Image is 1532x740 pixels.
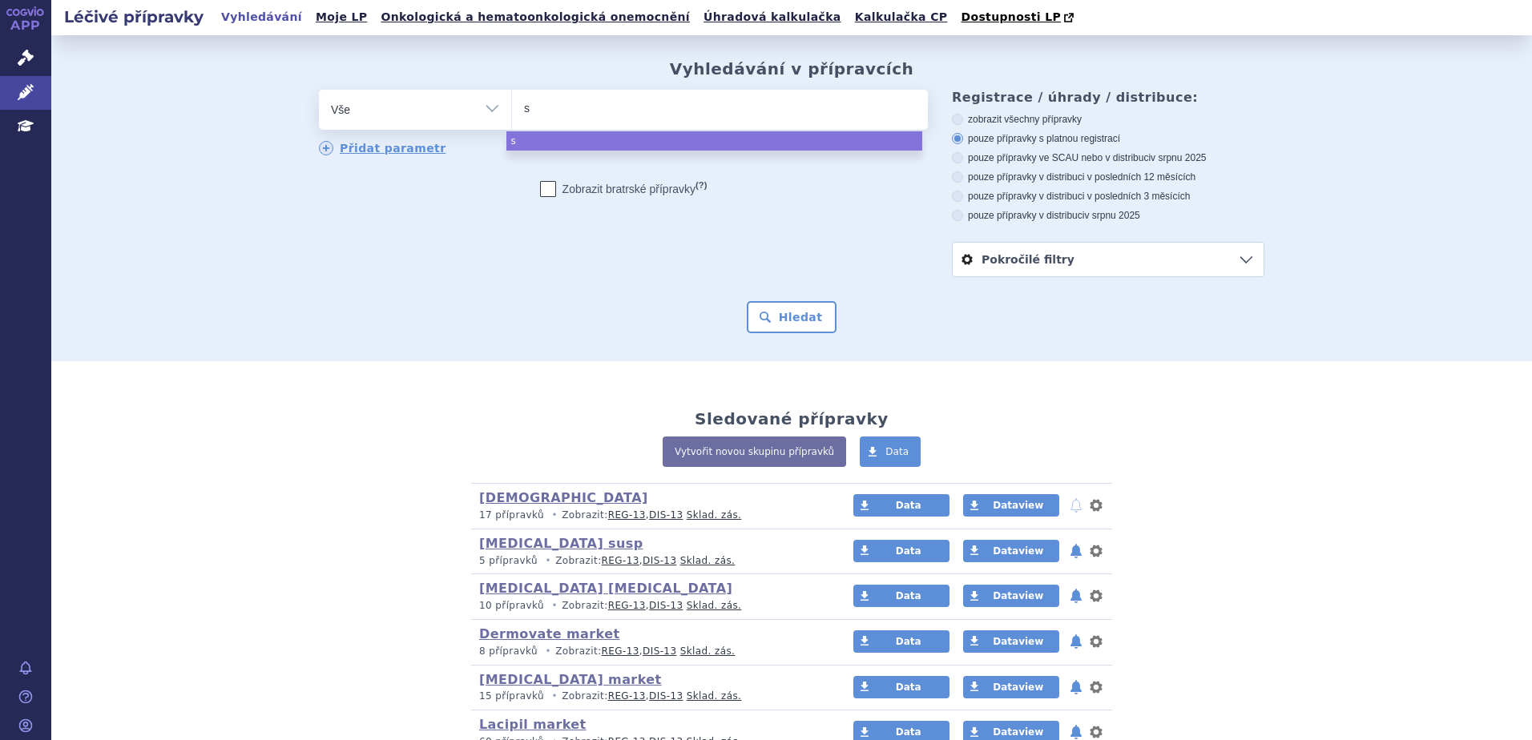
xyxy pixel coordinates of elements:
a: Data [853,585,949,607]
a: Sklad. zás. [680,645,736,657]
p: Zobrazit: , [479,554,823,568]
a: DIS-13 [643,645,676,657]
span: Data [896,545,921,557]
a: REG-13 [608,509,646,521]
span: 8 přípravků [479,645,538,657]
span: Data [896,636,921,647]
button: nastavení [1088,586,1104,605]
a: Úhradová kalkulačka [699,6,846,28]
a: Dataview [963,585,1059,607]
a: Sklad. zás. [687,509,742,521]
a: DIS-13 [643,555,676,566]
a: REG-13 [608,690,646,702]
p: Zobrazit: , [479,509,823,522]
span: Dostupnosti LP [961,10,1061,23]
a: REG-13 [608,600,646,611]
span: 15 přípravků [479,690,544,702]
span: v srpnu 2025 [1151,152,1206,163]
a: Data [860,436,921,467]
a: Sklad. zás. [687,600,742,611]
a: Data [853,540,949,562]
a: DIS-13 [649,690,683,702]
button: notifikace [1068,541,1084,561]
span: Data [885,446,909,457]
a: Onkologická a hematoonkologická onemocnění [376,6,695,28]
span: 17 přípravků [479,509,544,521]
p: Zobrazit: , [479,599,823,613]
h2: Sledované přípravky [695,409,889,428]
label: zobrazit všechny přípravky [952,113,1264,126]
p: Zobrazit: , [479,645,823,658]
button: Hledat [747,301,837,333]
i: • [541,554,555,568]
a: [MEDICAL_DATA] [MEDICAL_DATA] [479,581,732,596]
span: Dataview [993,636,1043,647]
a: DIS-13 [649,600,683,611]
a: Dataview [963,676,1059,698]
abbr: (?) [695,180,707,191]
button: notifikace [1068,678,1084,697]
i: • [541,645,555,658]
p: Zobrazit: , [479,690,823,703]
span: Data [896,500,921,511]
i: • [547,690,562,703]
a: Data [853,494,949,517]
a: [MEDICAL_DATA] market [479,672,662,687]
a: Vyhledávání [216,6,307,28]
a: Moje LP [311,6,372,28]
a: Lacipil market [479,717,587,732]
label: Zobrazit bratrské přípravky [540,181,708,197]
label: pouze přípravky s platnou registrací [952,132,1264,145]
span: Dataview [993,682,1043,693]
a: [MEDICAL_DATA] susp [479,536,643,551]
a: Dataview [963,630,1059,653]
span: Dataview [993,500,1043,511]
span: Dataview [993,726,1043,738]
a: Vytvořit novou skupinu přípravků [663,436,846,467]
a: Kalkulačka CP [850,6,953,28]
button: notifikace [1068,586,1084,605]
a: Pokročilé filtry [953,243,1264,276]
i: • [547,509,562,522]
a: REG-13 [602,645,639,657]
span: Dataview [993,545,1043,557]
label: pouze přípravky v distribuci v posledních 12 měsících [952,171,1264,183]
button: notifikace [1068,496,1084,515]
a: Data [853,676,949,698]
span: Dataview [993,590,1043,601]
li: s [506,131,922,151]
span: Data [896,590,921,601]
button: nastavení [1088,632,1104,651]
h2: Léčivé přípravky [51,6,216,28]
a: Data [853,630,949,653]
a: REG-13 [602,555,639,566]
span: Data [896,726,921,738]
a: DIS-13 [649,509,683,521]
button: nastavení [1088,678,1104,697]
span: v srpnu 2025 [1084,210,1139,221]
span: 10 přípravků [479,600,544,611]
a: Dermovate market [479,626,619,641]
label: pouze přípravky v distribuci v posledních 3 měsících [952,190,1264,203]
label: pouze přípravky v distribuci [952,209,1264,222]
button: nastavení [1088,496,1104,515]
h3: Registrace / úhrady / distribuce: [952,90,1264,105]
button: notifikace [1068,632,1084,651]
a: Sklad. zás. [680,555,736,566]
a: Dostupnosti LP [956,6,1082,29]
a: Sklad. zás. [687,690,742,702]
a: Přidat parametr [319,141,446,155]
span: Data [896,682,921,693]
h2: Vyhledávání v přípravcích [670,59,914,78]
a: Dataview [963,494,1059,517]
span: 5 přípravků [479,555,538,566]
a: Dataview [963,540,1059,562]
button: nastavení [1088,541,1104,561]
label: pouze přípravky ve SCAU nebo v distribuci [952,151,1264,164]
i: • [547,599,562,613]
a: [DEMOGRAPHIC_DATA] [479,490,648,505]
